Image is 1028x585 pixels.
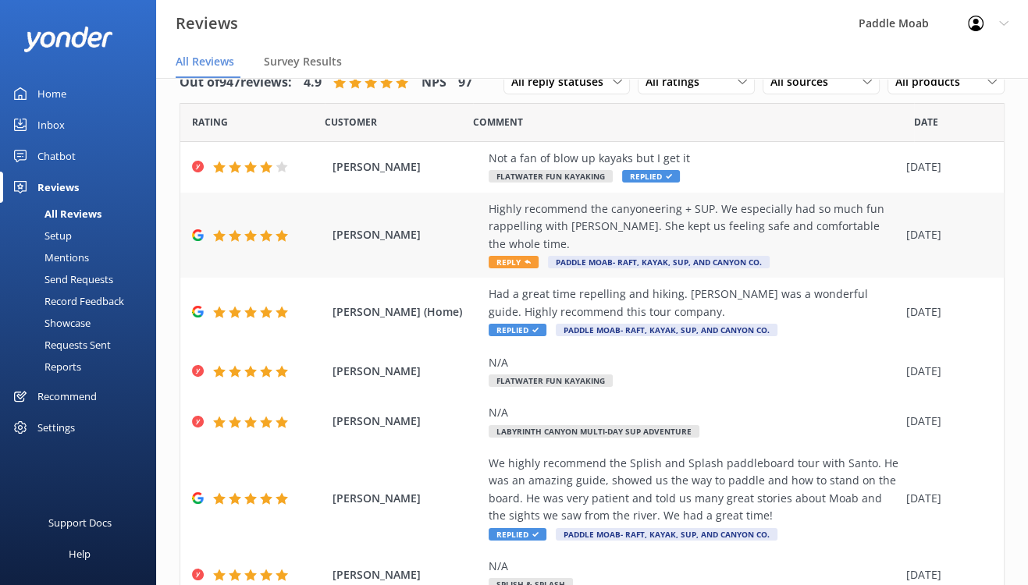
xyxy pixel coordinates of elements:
[9,246,89,268] div: Mentions
[333,226,481,243] span: [PERSON_NAME]
[333,490,481,507] span: [PERSON_NAME]
[9,334,111,356] div: Requests Sent
[333,363,481,380] span: [PERSON_NAME]
[914,115,938,129] span: Date
[9,334,156,356] a: Requests Sent
[37,78,66,109] div: Home
[304,73,322,93] h4: 4.9
[489,324,546,336] span: Replied
[511,73,613,90] span: All reply statuses
[906,566,984,583] div: [DATE]
[489,528,546,541] span: Replied
[37,140,76,172] div: Chatbot
[489,170,613,183] span: Flatwater Fun Kayaking
[489,558,898,575] div: N/A
[264,54,342,69] span: Survey Results
[9,290,124,312] div: Record Feedback
[69,538,91,569] div: Help
[48,507,112,538] div: Support Docs
[9,246,156,268] a: Mentions
[489,150,898,167] div: Not a fan of blow up kayaks but I get it
[556,324,777,336] span: Paddle Moab- Raft, Kayak, SUP, and Canyon Co.
[489,256,539,268] span: Reply
[556,528,777,541] span: Paddle Moab- Raft, Kayak, SUP, and Canyon Co.
[9,268,113,290] div: Send Requests
[9,203,156,225] a: All Reviews
[333,303,481,321] span: [PERSON_NAME] (Home)
[176,11,238,36] h3: Reviews
[489,354,898,371] div: N/A
[37,381,97,412] div: Recommend
[622,170,680,183] span: Replied
[548,256,770,268] span: Paddle Moab- Raft, Kayak, SUP, and Canyon Co.
[489,425,699,438] span: Labyrinth Canyon Multi-Day SUP Adventure
[9,225,156,246] a: Setup
[180,73,292,93] h4: Out of 947 reviews:
[489,374,613,387] span: Flatwater Fun Kayaking
[422,73,446,93] h4: NPS
[906,303,984,321] div: [DATE]
[176,54,234,69] span: All Reviews
[37,172,79,203] div: Reviews
[9,225,72,246] div: Setup
[9,268,156,290] a: Send Requests
[325,115,377,129] span: Date
[9,356,81,378] div: Reports
[473,115,523,129] span: Question
[9,312,91,334] div: Showcase
[489,455,898,525] div: We highly recommend the Splish and Splash paddleboard tour with Santo. He was an amazing guide, s...
[23,27,113,52] img: yonder-white-logo.png
[489,200,898,253] div: Highly recommend the canyoneering + SUP. We especially had so much fun rappelling with [PERSON_NA...
[895,73,969,90] span: All products
[192,115,228,129] span: Date
[333,413,481,430] span: [PERSON_NAME]
[906,158,984,175] div: [DATE]
[458,73,472,93] h4: 97
[489,285,898,321] div: Had a great time repelling and hiking. [PERSON_NAME] was a wonderful guide. Highly recommend this...
[906,363,984,380] div: [DATE]
[37,109,65,140] div: Inbox
[906,226,984,243] div: [DATE]
[906,413,984,430] div: [DATE]
[37,412,75,443] div: Settings
[9,203,101,225] div: All Reviews
[9,290,156,312] a: Record Feedback
[333,158,481,175] span: [PERSON_NAME]
[333,566,481,583] span: [PERSON_NAME]
[9,356,156,378] a: Reports
[646,73,709,90] span: All ratings
[9,312,156,334] a: Showcase
[906,490,984,507] div: [DATE]
[770,73,838,90] span: All sources
[489,404,898,421] div: N/A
